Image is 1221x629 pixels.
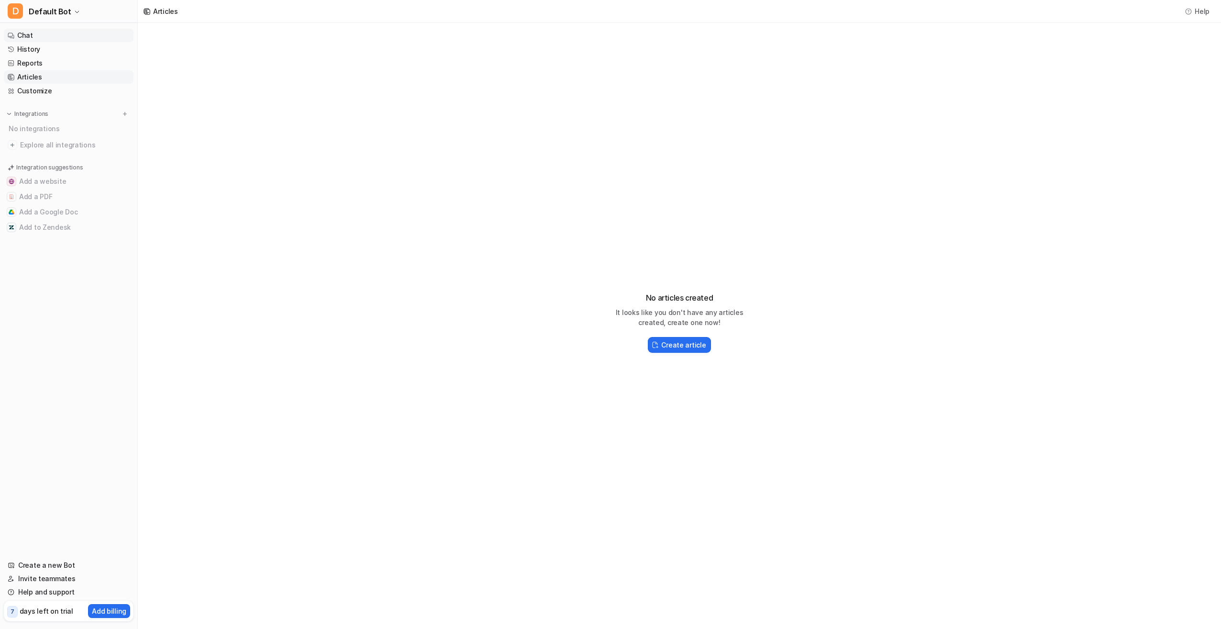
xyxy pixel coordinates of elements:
p: It looks like you don't have any articles created, create one now! [603,307,756,327]
button: Add to ZendeskAdd to Zendesk [4,220,133,235]
p: Integrations [14,110,48,118]
a: Articles [4,70,133,84]
button: Integrations [4,109,51,119]
h3: No articles created [603,292,756,303]
span: Default Bot [29,5,71,18]
img: Add a website [9,179,14,184]
img: expand menu [6,111,12,117]
a: Help and support [4,585,133,599]
a: Create a new Bot [4,559,133,572]
img: Add a Google Doc [9,209,14,215]
button: Add billing [88,604,130,618]
p: Integration suggestions [16,163,83,172]
p: days left on trial [20,606,73,616]
a: Invite teammates [4,572,133,585]
button: Create article [648,337,710,353]
span: Explore all integrations [20,137,130,153]
a: Explore all integrations [4,138,133,152]
div: No integrations [6,121,133,136]
a: Reports [4,56,133,70]
button: Help [1182,4,1213,18]
img: explore all integrations [8,140,17,150]
p: Add billing [92,606,126,616]
img: menu_add.svg [122,111,128,117]
button: Add a websiteAdd a website [4,174,133,189]
a: Customize [4,84,133,98]
h2: Create article [661,340,706,350]
a: Chat [4,29,133,42]
p: 7 [11,607,14,616]
button: Add a Google DocAdd a Google Doc [4,204,133,220]
a: History [4,43,133,56]
img: Add to Zendesk [9,225,14,230]
button: Add a PDFAdd a PDF [4,189,133,204]
img: Add a PDF [9,194,14,200]
span: D [8,3,23,19]
div: Articles [153,6,178,16]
